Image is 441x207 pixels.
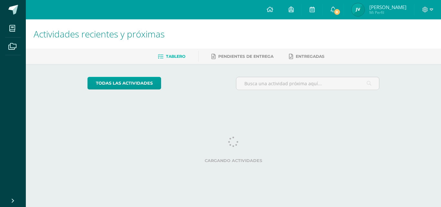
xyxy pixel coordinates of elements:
[369,4,406,10] span: [PERSON_NAME]
[87,158,380,163] label: Cargando actividades
[333,8,340,16] span: 8
[296,54,324,59] span: Entregadas
[87,77,161,89] a: todas las Actividades
[236,77,379,90] input: Busca una actividad próxima aquí...
[34,28,165,40] span: Actividades recientes y próximas
[166,54,185,59] span: Tablero
[289,51,324,62] a: Entregadas
[218,54,273,59] span: Pendientes de entrega
[158,51,185,62] a: Tablero
[352,3,364,16] img: 83abb079322022d7e8424eeeef4f86d8.png
[369,10,406,15] span: Mi Perfil
[211,51,273,62] a: Pendientes de entrega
